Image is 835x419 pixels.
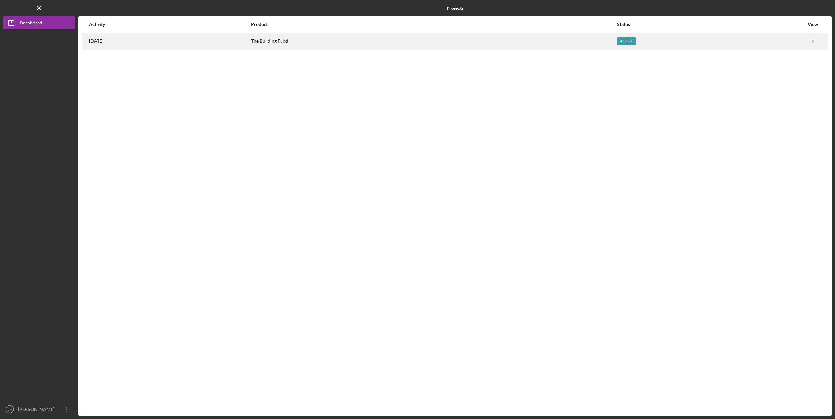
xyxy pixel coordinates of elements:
div: The Building Fund [251,33,616,50]
div: Active [617,37,636,45]
div: View [805,22,821,27]
div: Activity [89,22,250,27]
button: Dashboard [3,16,75,29]
div: Product [251,22,616,27]
time: 2025-10-11 15:58 [89,39,103,44]
div: Dashboard [20,16,42,31]
div: Status [617,22,804,27]
b: Projects [447,6,463,11]
div: [PERSON_NAME] [16,403,59,417]
text: DM [8,408,12,411]
button: DM[PERSON_NAME] [3,403,75,416]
